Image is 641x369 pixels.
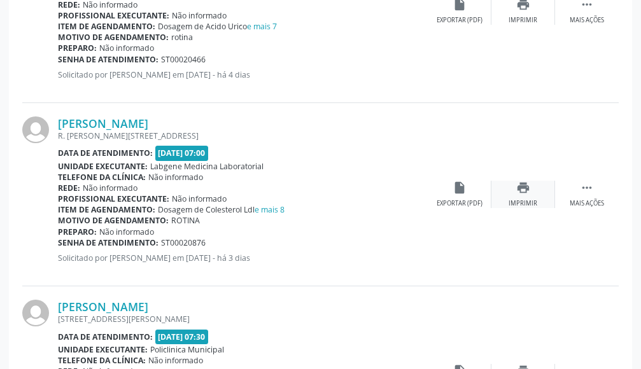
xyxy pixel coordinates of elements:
[58,32,169,43] b: Motivo de agendamento:
[58,300,148,314] a: [PERSON_NAME]
[58,54,158,65] b: Senha de atendimento:
[172,193,227,204] span: Não informado
[247,21,277,32] a: e mais 7
[161,237,206,248] span: ST00020876
[255,204,285,215] a: e mais 8
[58,355,146,366] b: Telefone da clínica:
[58,253,428,263] p: Solicitado por [PERSON_NAME] em [DATE] - há 3 dias
[158,204,285,215] span: Dosagem de Colesterol Ldl
[172,10,227,21] span: Não informado
[58,172,146,183] b: Telefone da clínica:
[171,32,193,43] span: rotina
[148,172,203,183] span: Não informado
[58,69,428,80] p: Solicitado por [PERSON_NAME] em [DATE] - há 4 dias
[58,204,155,215] b: Item de agendamento:
[58,314,428,324] div: [STREET_ADDRESS][PERSON_NAME]
[99,226,154,237] span: Não informado
[22,300,49,326] img: img
[58,148,153,158] b: Data de atendimento:
[570,199,604,208] div: Mais ações
[58,344,148,355] b: Unidade executante:
[453,181,467,195] i: insert_drive_file
[155,146,209,160] span: [DATE] 07:00
[58,193,169,204] b: Profissional executante:
[158,21,277,32] span: Dosagem de Acido Urico
[58,161,148,172] b: Unidade executante:
[155,330,209,344] span: [DATE] 07:30
[150,161,264,172] span: Labgene Medicina Laboratorial
[570,16,604,25] div: Mais ações
[171,215,200,226] span: ROTINA
[161,54,206,65] span: ST00020466
[509,16,537,25] div: Imprimir
[58,226,97,237] b: Preparo:
[437,16,483,25] div: Exportar (PDF)
[83,183,137,193] span: Não informado
[509,199,537,208] div: Imprimir
[580,181,594,195] i: 
[58,43,97,53] b: Preparo:
[516,181,530,195] i: print
[150,344,224,355] span: Policlinica Municipal
[148,355,203,366] span: Não informado
[22,116,49,143] img: img
[58,215,169,226] b: Motivo de agendamento:
[58,116,148,130] a: [PERSON_NAME]
[58,331,153,342] b: Data de atendimento:
[58,10,169,21] b: Profissional executante:
[58,130,428,141] div: R. [PERSON_NAME][STREET_ADDRESS]
[58,237,158,248] b: Senha de atendimento:
[437,199,483,208] div: Exportar (PDF)
[99,43,154,53] span: Não informado
[58,21,155,32] b: Item de agendamento:
[58,183,80,193] b: Rede:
